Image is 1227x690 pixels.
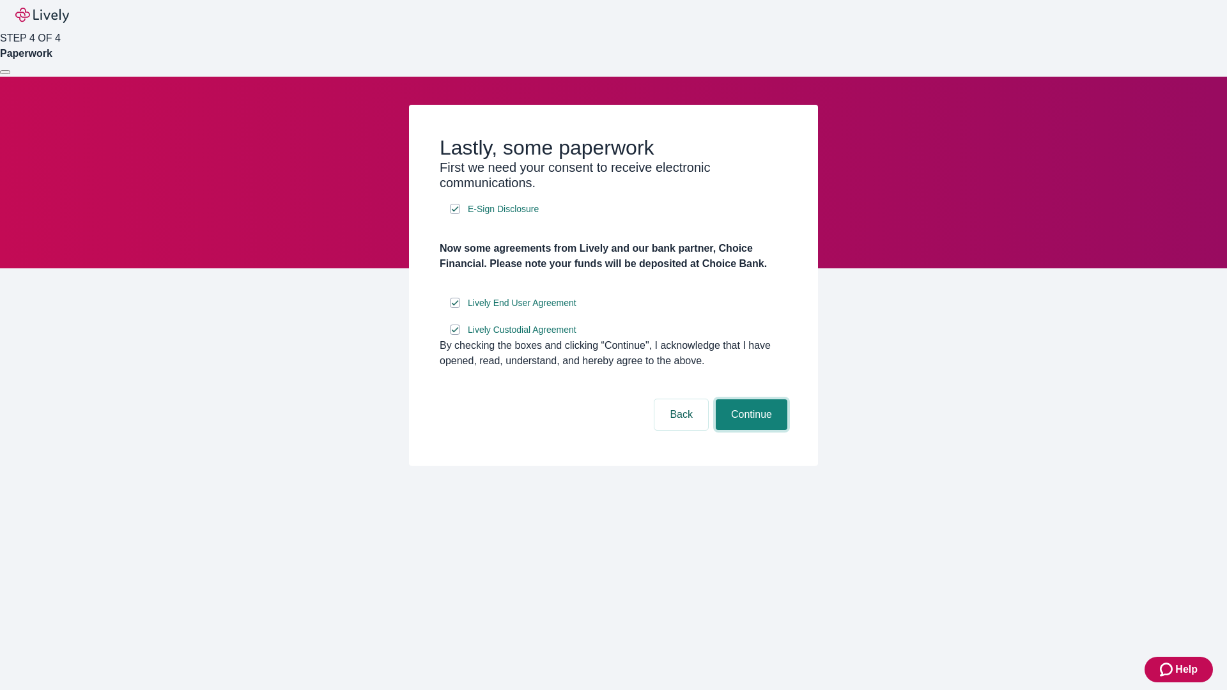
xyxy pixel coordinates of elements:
img: Lively [15,8,69,23]
button: Back [654,399,708,430]
span: Lively End User Agreement [468,296,576,310]
div: By checking the boxes and clicking “Continue", I acknowledge that I have opened, read, understand... [440,338,787,369]
a: e-sign disclosure document [465,322,579,338]
svg: Zendesk support icon [1160,662,1175,677]
h3: First we need your consent to receive electronic communications. [440,160,787,190]
button: Continue [716,399,787,430]
span: Help [1175,662,1198,677]
span: E-Sign Disclosure [468,203,539,216]
a: e-sign disclosure document [465,201,541,217]
button: Zendesk support iconHelp [1145,657,1213,682]
h4: Now some agreements from Lively and our bank partner, Choice Financial. Please note your funds wi... [440,241,787,272]
span: Lively Custodial Agreement [468,323,576,337]
h2: Lastly, some paperwork [440,135,787,160]
a: e-sign disclosure document [465,295,579,311]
